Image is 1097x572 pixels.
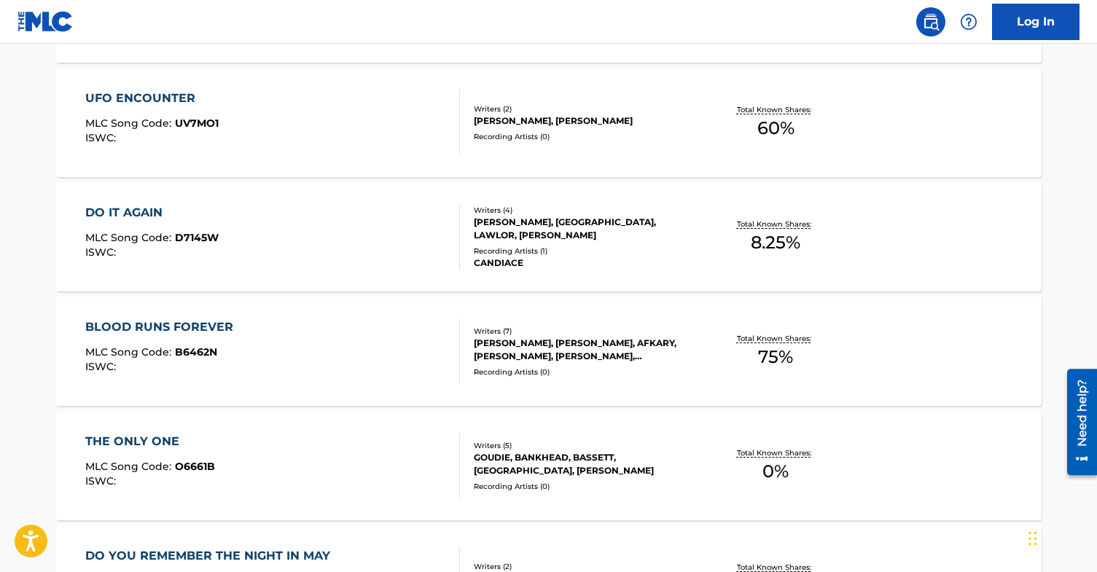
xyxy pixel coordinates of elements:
span: 0 % [762,458,789,485]
div: Recording Artists ( 1 ) [474,246,694,256]
a: Public Search [916,7,945,36]
span: ISWC : [85,246,120,259]
div: Writers ( 2 ) [474,103,694,114]
div: Writers ( 5 ) [474,440,694,451]
span: UV7MO1 [175,117,219,130]
img: MLC Logo [17,11,74,32]
div: Writers ( 2 ) [474,561,694,572]
div: Help [954,7,983,36]
div: GOUDIE, BANKHEAD, BASSETT, [GEOGRAPHIC_DATA], [PERSON_NAME] [474,451,694,477]
span: MLC Song Code : [85,117,175,130]
p: Total Known Shares: [737,447,815,458]
p: Total Known Shares: [737,104,815,115]
span: 60 % [757,115,795,141]
div: DO IT AGAIN [85,204,219,222]
span: B6462N [175,345,217,359]
span: MLC Song Code : [85,345,175,359]
span: 8.25 % [751,230,800,256]
div: THE ONLY ONE [85,433,215,450]
iframe: Chat Widget [1024,502,1097,572]
div: Recording Artists ( 0 ) [474,367,694,377]
span: ISWC : [85,474,120,487]
p: Total Known Shares: [737,219,815,230]
span: 75 % [758,344,793,370]
iframe: Resource Center [1056,364,1097,481]
div: Recording Artists ( 0 ) [474,131,694,142]
div: Recording Artists ( 0 ) [474,481,694,492]
span: O6661B [175,460,215,473]
a: BLOOD RUNS FOREVERMLC Song Code:B6462NISWC:Writers (7)[PERSON_NAME], [PERSON_NAME], AFKARY, [PERS... [56,297,1042,406]
div: DO YOU REMEMBER THE NIGHT IN MAY [85,547,337,565]
span: ISWC : [85,131,120,144]
div: [PERSON_NAME], [PERSON_NAME] [474,114,694,128]
div: CANDIACE [474,256,694,270]
img: search [922,13,940,31]
a: UFO ENCOUNTERMLC Song Code:UV7MO1ISWC:Writers (2)[PERSON_NAME], [PERSON_NAME]Recording Artists (0... [56,68,1042,177]
div: Drag [1028,517,1037,560]
div: [PERSON_NAME], [PERSON_NAME], AFKARY, [PERSON_NAME], [PERSON_NAME], [PERSON_NAME] [474,337,694,363]
img: help [960,13,977,31]
a: DO IT AGAINMLC Song Code:D7145WISWC:Writers (4)[PERSON_NAME], [GEOGRAPHIC_DATA], LAWLOR, [PERSON_... [56,182,1042,291]
a: THE ONLY ONEMLC Song Code:O6661BISWC:Writers (5)GOUDIE, BANKHEAD, BASSETT, [GEOGRAPHIC_DATA], [PE... [56,411,1042,520]
p: Total Known Shares: [737,333,815,344]
div: Writers ( 4 ) [474,205,694,216]
span: MLC Song Code : [85,231,175,244]
span: ISWC : [85,360,120,373]
a: Log In [992,4,1080,40]
span: MLC Song Code : [85,460,175,473]
div: Writers ( 7 ) [474,326,694,337]
div: UFO ENCOUNTER [85,90,219,107]
span: D7145W [175,231,219,244]
div: [PERSON_NAME], [GEOGRAPHIC_DATA], LAWLOR, [PERSON_NAME] [474,216,694,242]
div: BLOOD RUNS FOREVER [85,318,241,336]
